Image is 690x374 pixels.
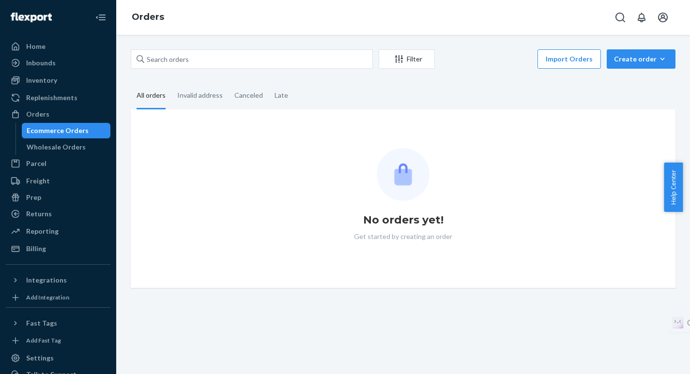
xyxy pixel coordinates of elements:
[379,54,434,64] div: Filter
[607,49,675,69] button: Create order
[22,123,111,138] a: Ecommerce Orders
[26,244,46,254] div: Billing
[377,148,429,201] img: Empty list
[137,83,166,109] div: All orders
[26,159,46,168] div: Parcel
[537,49,601,69] button: Import Orders
[275,83,288,108] div: Late
[6,335,110,346] a: Add Fast Tag
[27,142,86,152] div: Wholesale Orders
[26,176,50,186] div: Freight
[132,12,164,22] a: Orders
[354,232,452,241] p: Get started by creating an order
[26,93,77,103] div: Replenishments
[124,3,172,31] ol: breadcrumbs
[26,336,61,344] div: Add Fast Tag
[653,8,673,27] button: Open account menu
[6,241,110,256] a: Billing
[11,13,52,22] img: Flexport logo
[26,42,46,51] div: Home
[26,318,57,328] div: Fast Tags
[27,126,89,135] div: Ecommerce Orders
[6,106,110,122] a: Orders
[6,206,110,222] a: Returns
[26,109,49,119] div: Orders
[632,8,651,27] button: Open notifications
[26,209,52,219] div: Returns
[26,293,69,301] div: Add Integration
[379,49,435,69] button: Filter
[6,73,110,88] a: Inventory
[6,315,110,331] button: Fast Tags
[611,8,630,27] button: Open Search Box
[6,190,110,205] a: Prep
[664,163,683,212] button: Help Center
[6,272,110,288] button: Integrations
[6,292,110,303] a: Add Integration
[26,75,57,85] div: Inventory
[234,83,263,108] div: Canceled
[6,90,110,105] a: Replenishments
[91,8,110,27] button: Close Navigation
[614,54,668,64] div: Create order
[26,193,41,202] div: Prep
[6,350,110,366] a: Settings
[6,39,110,54] a: Home
[26,58,56,68] div: Inbounds
[22,139,111,155] a: Wholesale Orders
[6,173,110,189] a: Freight
[26,226,59,236] div: Reporting
[26,353,54,363] div: Settings
[177,83,223,108] div: Invalid address
[363,212,444,228] h1: No orders yet!
[131,49,373,69] input: Search orders
[6,156,110,171] a: Parcel
[6,55,110,71] a: Inbounds
[6,224,110,239] a: Reporting
[26,275,67,285] div: Integrations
